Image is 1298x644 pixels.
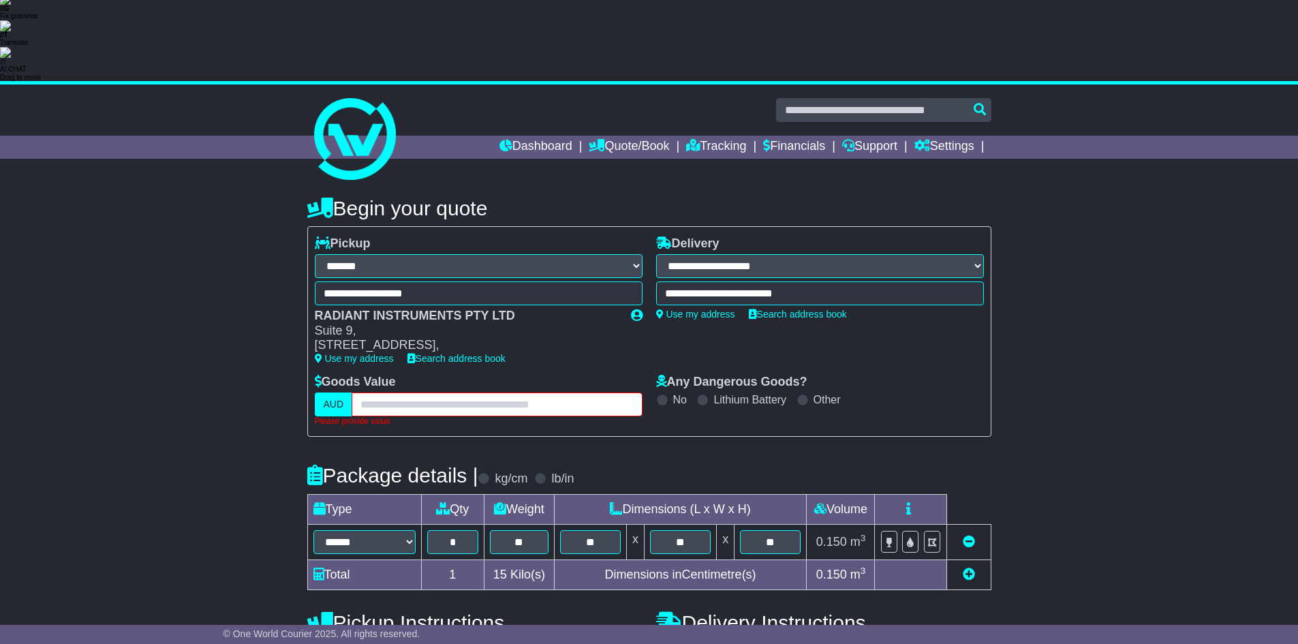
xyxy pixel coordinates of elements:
td: x [626,524,644,559]
td: x [717,524,735,559]
a: Quote/Book [589,136,669,159]
label: Pickup [315,236,371,251]
a: Add new item [963,568,975,581]
a: Financials [763,136,825,159]
div: RADIANT INSTRUMENTS PTY LTD [315,309,617,324]
td: Kilo(s) [484,559,555,589]
label: lb/in [551,472,574,487]
td: Total [307,559,421,589]
label: AUD [315,393,353,416]
a: Remove this item [963,535,975,549]
label: kg/cm [495,472,527,487]
td: Dimensions in Centimetre(s) [554,559,807,589]
a: Tracking [686,136,746,159]
a: Use my address [315,353,394,364]
label: Lithium Battery [713,393,786,406]
span: m [850,535,866,549]
label: Delivery [656,236,720,251]
span: © One World Courier 2025. All rights reserved. [223,628,420,639]
span: 0.150 [816,535,847,549]
span: 15 [493,568,507,581]
td: Dimensions (L x W x H) [554,494,807,524]
td: Volume [807,494,875,524]
label: Other [814,393,841,406]
div: Please provide value [315,416,643,426]
td: Weight [484,494,555,524]
span: 0.150 [816,568,847,581]
label: No [673,393,687,406]
a: Support [842,136,897,159]
label: Goods Value [315,375,396,390]
td: Type [307,494,421,524]
h4: Package details | [307,464,478,487]
a: Dashboard [499,136,572,159]
div: Suite 9, [315,324,617,339]
a: Search address book [749,309,847,320]
span: m [850,568,866,581]
sup: 3 [861,533,866,543]
td: 1 [421,559,484,589]
h4: Begin your quote [307,197,991,219]
a: Use my address [656,309,735,320]
a: Settings [914,136,974,159]
div: [STREET_ADDRESS], [315,338,617,353]
label: Any Dangerous Goods? [656,375,807,390]
h4: Pickup Instructions [307,611,643,634]
h4: Delivery Instructions [656,611,991,634]
a: Search address book [407,353,506,364]
td: Qty [421,494,484,524]
sup: 3 [861,566,866,576]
